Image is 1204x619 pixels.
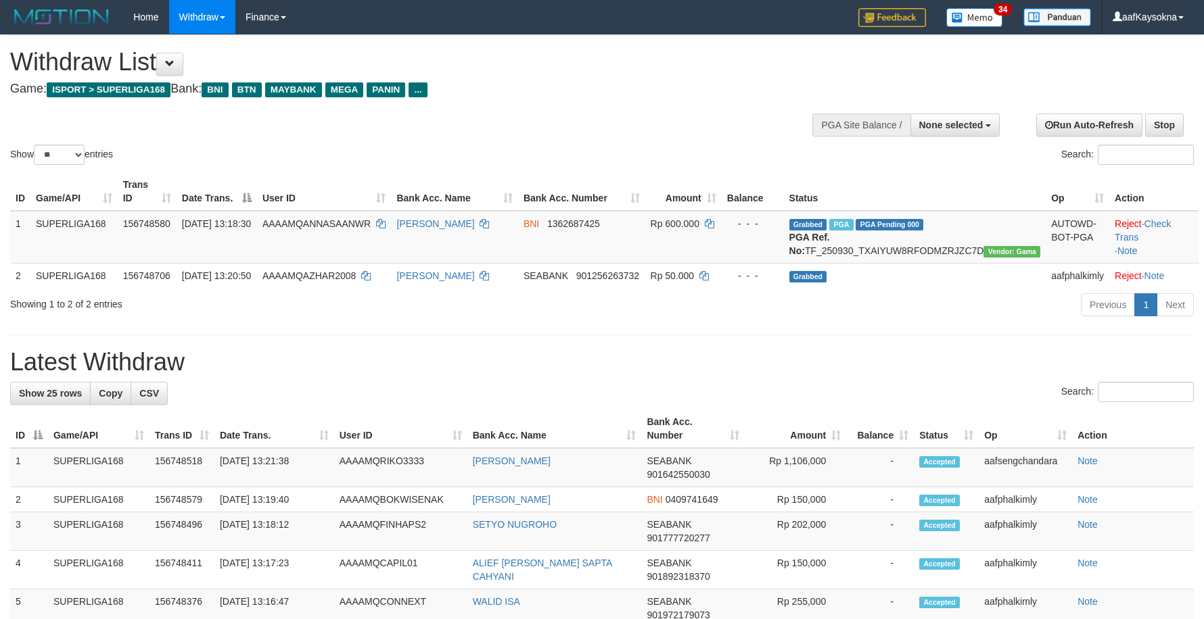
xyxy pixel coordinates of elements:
[214,410,334,448] th: Date Trans.: activate to sort column ascending
[919,495,960,506] span: Accepted
[914,410,979,448] th: Status: activate to sort column ascending
[149,487,214,512] td: 156748579
[149,512,214,551] td: 156748496
[647,571,710,582] span: Copy 901892318370 to clipboard
[1046,263,1109,288] td: aafphalkimly
[123,218,170,229] span: 156748580
[214,487,334,512] td: [DATE] 13:19:40
[473,494,551,505] a: [PERSON_NAME]
[858,8,926,27] img: Feedback.jpg
[1098,145,1194,165] input: Search:
[391,172,517,211] th: Bank Acc. Name: activate to sort column ascending
[232,82,262,97] span: BTN
[1072,410,1194,448] th: Action
[745,512,846,551] td: Rp 202,000
[722,172,784,211] th: Balance
[647,558,691,568] span: SEABANK
[262,270,356,281] span: AAAAMQAZHAR2008
[1109,172,1199,211] th: Action
[214,448,334,487] td: [DATE] 13:21:38
[334,512,467,551] td: AAAAMQFINHAPS2
[118,172,177,211] th: Trans ID: activate to sort column ascending
[473,455,551,466] a: [PERSON_NAME]
[10,410,48,448] th: ID: activate to sort column descending
[979,410,1072,448] th: Op: activate to sort column ascending
[10,551,48,589] td: 4
[48,448,149,487] td: SUPERLIGA168
[214,512,334,551] td: [DATE] 13:18:12
[745,448,846,487] td: Rp 1,106,000
[1078,519,1098,530] a: Note
[846,448,914,487] td: -
[745,487,846,512] td: Rp 150,000
[1046,172,1109,211] th: Op: activate to sort column ascending
[524,270,568,281] span: SEABANK
[34,145,85,165] select: Showentries
[10,512,48,551] td: 3
[846,487,914,512] td: -
[647,596,691,607] span: SEABANK
[48,551,149,589] td: SUPERLIGA168
[10,349,1194,376] h1: Latest Withdraw
[182,270,251,281] span: [DATE] 13:20:50
[367,82,405,97] span: PANIN
[789,232,830,256] b: PGA Ref. No:
[10,145,113,165] label: Show entries
[396,270,474,281] a: [PERSON_NAME]
[1109,211,1199,264] td: · ·
[994,3,1012,16] span: 34
[812,114,910,137] div: PGA Site Balance /
[325,82,364,97] span: MEGA
[784,172,1046,211] th: Status
[846,512,914,551] td: -
[979,551,1072,589] td: aafphalkimly
[919,520,960,531] span: Accepted
[10,292,492,311] div: Showing 1 to 2 of 2 entries
[1115,270,1142,281] a: Reject
[846,410,914,448] th: Balance: activate to sort column ascending
[1109,263,1199,288] td: ·
[131,382,168,405] a: CSV
[10,7,113,27] img: MOTION_logo.png
[90,382,131,405] a: Copy
[645,172,722,211] th: Amount: activate to sort column ascending
[576,270,639,281] span: Copy 901256263732 to clipboard
[647,469,710,480] span: Copy 901642550030 to clipboard
[789,219,827,230] span: Grabbed
[1115,218,1142,229] a: Reject
[48,512,149,551] td: SUPERLIGA168
[473,558,612,582] a: ALIEF [PERSON_NAME] SAPTA CAHYANI
[1098,382,1194,402] input: Search:
[10,263,30,288] td: 2
[727,217,779,230] div: - - -
[1061,145,1194,165] label: Search:
[334,551,467,589] td: AAAAMQCAPIL01
[10,49,789,76] h1: Withdraw List
[177,172,257,211] th: Date Trans.: activate to sort column descending
[334,410,467,448] th: User ID: activate to sort column ascending
[651,218,699,229] span: Rp 600.000
[1144,270,1165,281] a: Note
[1023,8,1091,26] img: panduan.png
[10,172,30,211] th: ID
[149,551,214,589] td: 156748411
[1117,245,1138,256] a: Note
[396,218,474,229] a: [PERSON_NAME]
[647,533,710,543] span: Copy 901777720277 to clipboard
[919,558,960,570] span: Accepted
[467,410,642,448] th: Bank Acc. Name: activate to sort column ascending
[979,487,1072,512] td: aafphalkimly
[946,8,1003,27] img: Button%20Memo.svg
[856,219,923,230] span: PGA Pending
[1036,114,1142,137] a: Run Auto-Refresh
[202,82,228,97] span: BNI
[99,388,122,399] span: Copy
[10,82,789,96] h4: Game: Bank:
[334,487,467,512] td: AAAAMQBOKWISENAK
[547,218,600,229] span: Copy 1362687425 to clipboard
[910,114,1000,137] button: None selected
[10,448,48,487] td: 1
[30,211,118,264] td: SUPERLIGA168
[727,269,779,282] div: - - -
[10,382,91,405] a: Show 25 rows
